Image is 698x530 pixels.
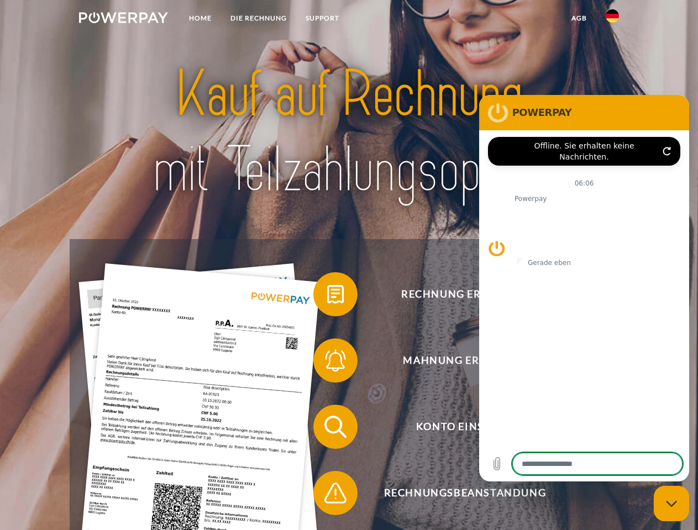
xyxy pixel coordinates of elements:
span: Rechnung erhalten? [329,272,600,316]
button: Konto einsehen [313,405,601,449]
a: Home [180,8,221,28]
img: de [606,9,619,23]
img: qb_search.svg [322,413,349,441]
img: qb_bell.svg [322,347,349,374]
span: Rechnungsbeanstandung [329,471,600,515]
img: title-powerpay_de.svg [106,53,592,211]
button: Mahnung erhalten? [313,338,601,383]
span: Konto einsehen [329,405,600,449]
img: logo-powerpay-white.svg [79,12,168,23]
img: qb_warning.svg [322,479,349,507]
a: agb [562,8,596,28]
iframe: Messaging-Fenster [479,95,689,481]
img: qb_bill.svg [322,280,349,308]
a: DIE RECHNUNG [221,8,296,28]
span: Mahnung erhalten? [329,338,600,383]
button: Rechnungsbeanstandung [313,471,601,515]
iframe: Schaltfläche zum Öffnen des Messaging-Fensters; Konversation läuft [654,486,689,521]
a: SUPPORT [296,8,349,28]
button: Rechnung erhalten? [313,272,601,316]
